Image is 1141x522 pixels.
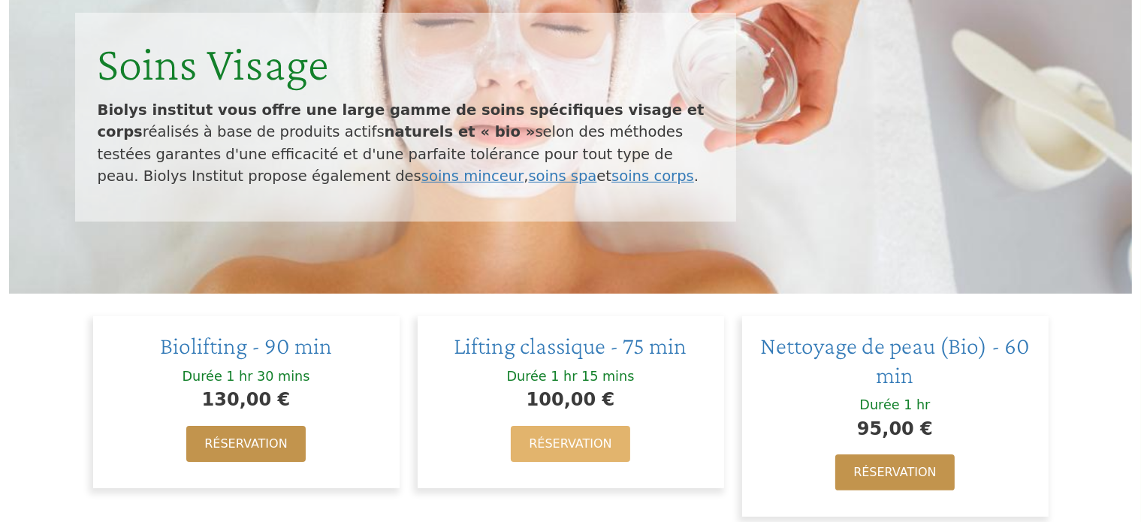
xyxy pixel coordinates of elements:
[511,426,629,462] a: Réservation
[757,415,1034,443] div: 95,00 €
[611,167,694,185] a: soins corps
[760,332,1030,388] a: Nettoyage de peau (Bio) - 60 min
[835,454,954,490] a: Réservation
[551,368,634,385] div: 1 hr 15 mins
[98,101,705,140] strong: Biolys institut vous offre une large gamme de soins spécifiques visage et corps
[160,332,332,359] a: Biolifting - 90 min
[507,368,547,385] div: Durée
[454,332,687,359] a: Lifting classique - 75 min
[529,167,597,185] a: soins spa
[421,167,524,185] a: soins minceur
[860,397,900,414] div: Durée
[108,385,385,414] div: 130,00 €
[98,35,714,93] div: Soins Visage
[433,385,709,414] div: 100,00 €
[183,368,222,385] div: Durée
[385,123,536,140] strong: naturels et « bio »
[904,397,930,414] div: 1 hr
[186,426,305,462] a: Réservation
[226,368,309,385] div: 1 hr 30 mins
[98,99,714,187] p: réalisés à base de produits actifs selon des méthodes testées garantes d'une efficacité et d'une ...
